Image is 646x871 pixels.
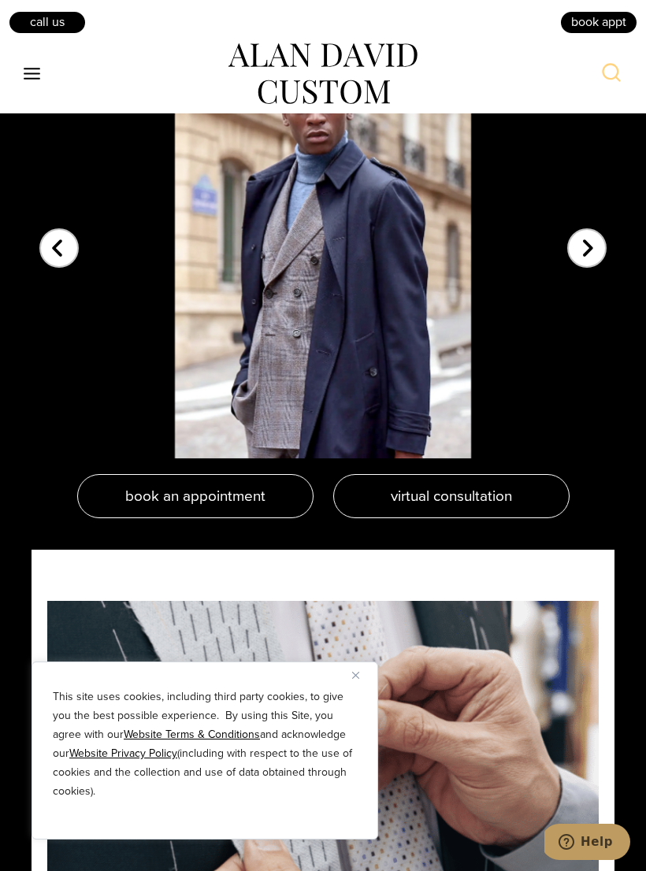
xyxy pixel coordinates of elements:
img: Close [352,672,359,679]
div: Previous slide [39,219,79,258]
button: View Search Form [592,55,630,93]
button: Close [352,665,371,684]
a: Call Us [8,10,87,34]
button: Open menu [16,60,49,88]
a: virtual consultation [333,474,570,518]
span: virtual consultation [391,484,512,507]
a: book an appointment [77,474,314,518]
img: alan david custom [228,43,418,105]
iframe: Opens a widget where you can chat to one of our agents [544,824,630,863]
img: Model in single breasted navy bespoke overcoat over grey double breasted suit. [175,45,471,458]
a: Website Terms & Conditions [124,726,260,743]
a: Website Privacy Policy [69,745,177,762]
a: book appt [559,10,638,34]
span: book an appointment [125,484,265,507]
p: This site uses cookies, including third party cookies, to give you the best possible experience. ... [53,688,357,801]
div: 1 / 3 [32,29,614,443]
div: Next slide [567,219,607,258]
